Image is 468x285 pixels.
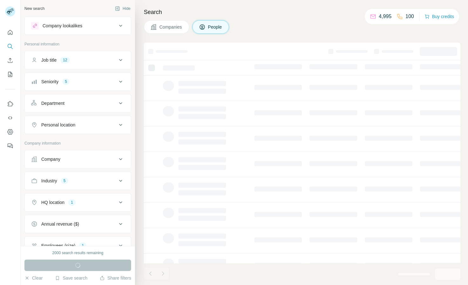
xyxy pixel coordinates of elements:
[61,178,68,184] div: 5
[68,200,76,205] div: 1
[24,140,131,146] p: Company information
[25,96,131,111] button: Department
[110,4,135,13] button: Hide
[405,13,414,20] p: 100
[379,13,391,20] p: 4,995
[24,41,131,47] p: Personal information
[5,140,15,152] button: Feedback
[52,250,104,256] div: 2000 search results remaining
[62,79,70,85] div: 5
[41,221,79,227] div: Annual revenue ($)
[25,173,131,188] button: Industry5
[25,18,131,33] button: Company lookalikes
[5,41,15,52] button: Search
[5,98,15,110] button: Use Surfe on LinkedIn
[208,24,223,30] span: People
[25,74,131,89] button: Seniority5
[41,100,64,106] div: Department
[159,24,183,30] span: Companies
[24,6,44,11] div: New search
[5,55,15,66] button: Enrich CSV
[25,152,131,167] button: Company
[25,238,131,253] button: Employees (size)1
[55,275,87,281] button: Save search
[24,275,43,281] button: Clear
[425,12,454,21] button: Buy credits
[144,8,460,17] h4: Search
[25,52,131,68] button: Job title12
[41,57,57,63] div: Job title
[60,57,70,63] div: 12
[25,216,131,232] button: Annual revenue ($)
[41,78,58,85] div: Seniority
[25,195,131,210] button: HQ location1
[43,23,82,29] div: Company lookalikes
[41,199,64,206] div: HQ location
[5,112,15,124] button: Use Surfe API
[41,242,75,249] div: Employees (size)
[79,243,86,248] div: 1
[41,122,75,128] div: Personal location
[5,27,15,38] button: Quick start
[41,178,57,184] div: Industry
[100,275,131,281] button: Share filters
[5,126,15,138] button: Dashboard
[25,117,131,132] button: Personal location
[5,69,15,80] button: My lists
[41,156,60,162] div: Company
